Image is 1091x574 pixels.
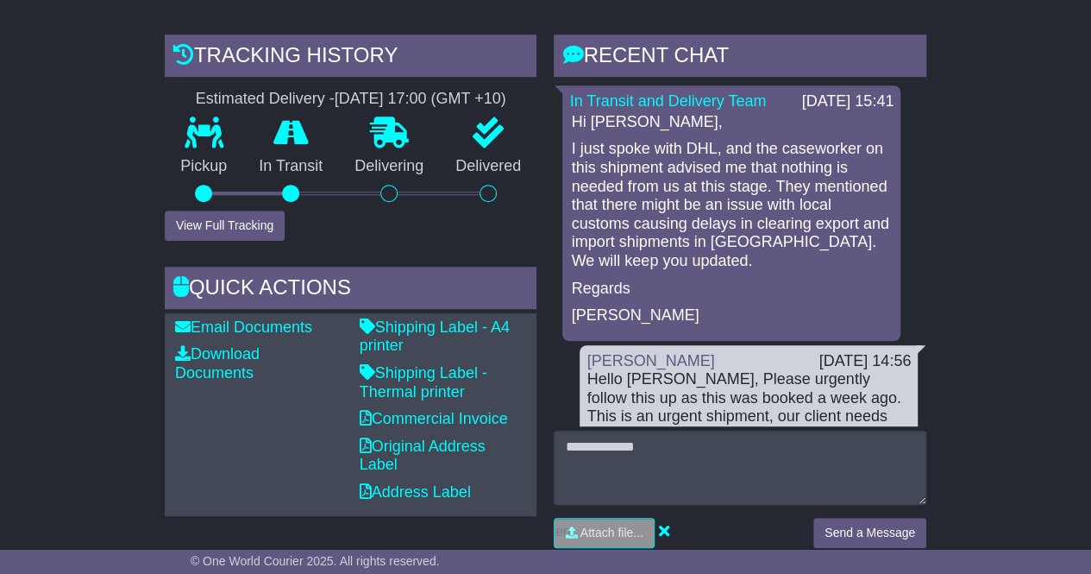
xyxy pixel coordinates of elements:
[175,345,260,382] a: Download Documents
[165,157,243,176] p: Pickup
[360,410,508,427] a: Commercial Invoice
[191,554,440,568] span: © One World Courier 2025. All rights reserved.
[813,518,926,548] button: Send a Message
[335,90,506,109] div: [DATE] 17:00 (GMT +10)
[165,211,285,241] button: View Full Tracking
[571,140,892,270] p: I just spoke with DHL, and the caseworker on this shipment advised me that nothing is needed from...
[801,92,893,111] div: [DATE] 15:41
[569,92,766,110] a: In Transit and Delivery Team
[586,352,714,369] a: [PERSON_NAME]
[586,370,911,520] div: Hello [PERSON_NAME], Please urgently follow this up as this was booked a week ago. This is an urg...
[175,319,312,336] a: Email Documents
[571,113,892,132] p: Hi [PERSON_NAME],
[339,157,440,176] p: Delivering
[360,483,471,501] a: Address Label
[360,319,510,355] a: Shipping Label - A4 printer
[360,438,486,474] a: Original Address Label
[165,267,537,313] div: Quick Actions
[360,364,487,401] a: Shipping Label - Thermal printer
[571,306,892,325] p: [PERSON_NAME]
[165,90,537,109] div: Estimated Delivery -
[243,157,339,176] p: In Transit
[440,157,537,176] p: Delivered
[165,35,537,81] div: Tracking history
[571,280,892,299] p: Regards
[554,35,926,81] div: RECENT CHAT
[818,352,911,371] div: [DATE] 14:56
